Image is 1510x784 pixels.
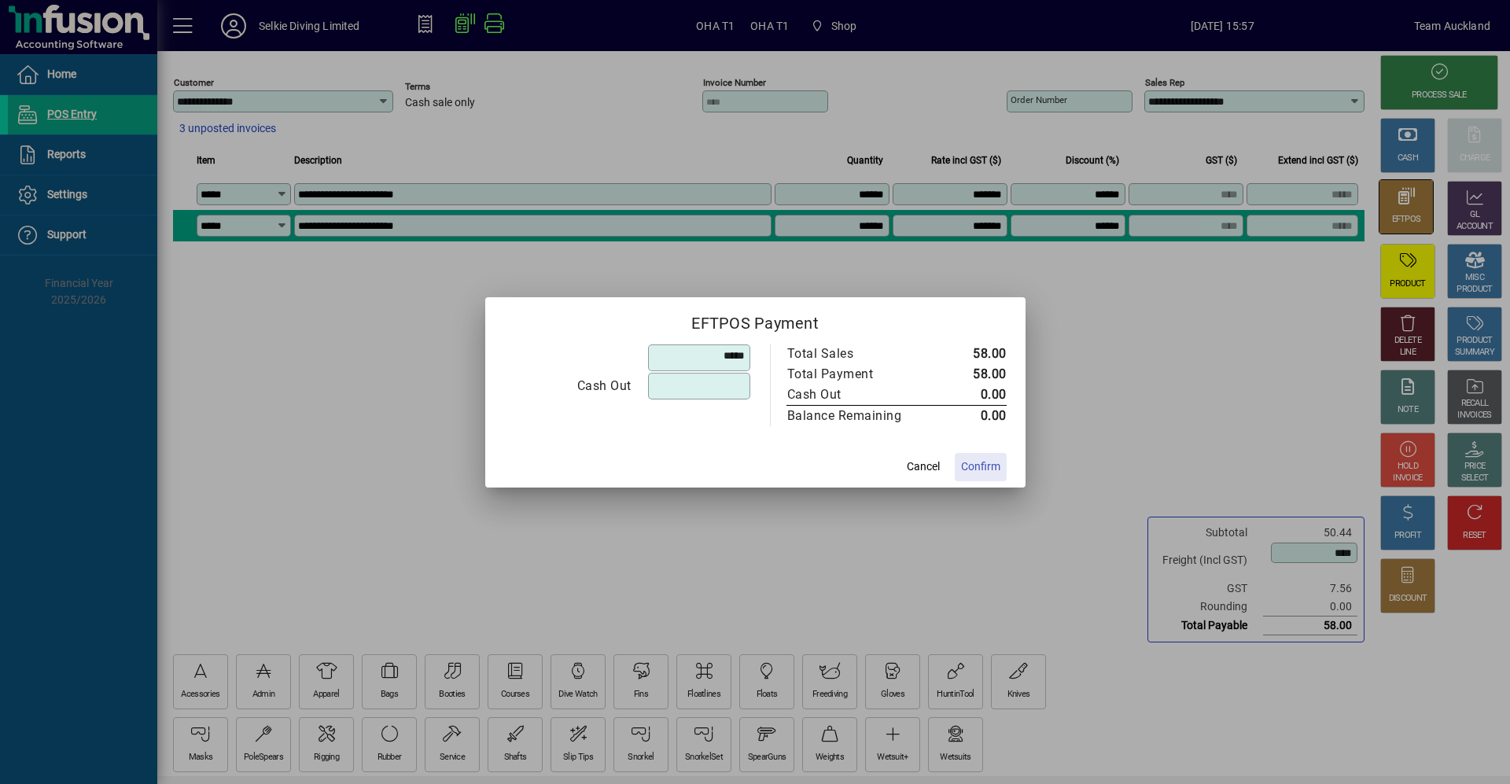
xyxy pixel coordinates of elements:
button: Cancel [898,453,948,481]
td: 58.00 [935,364,1007,385]
td: 0.00 [935,405,1007,426]
td: 58.00 [935,344,1007,364]
h2: EFTPOS Payment [485,297,1026,343]
span: Cancel [907,458,940,475]
td: Total Payment [786,364,935,385]
td: 0.00 [935,385,1007,406]
div: Cash Out [505,377,632,396]
button: Confirm [955,453,1007,481]
div: Balance Remaining [787,407,919,425]
span: Confirm [961,458,1000,475]
td: Total Sales [786,344,935,364]
div: Cash Out [787,385,919,404]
